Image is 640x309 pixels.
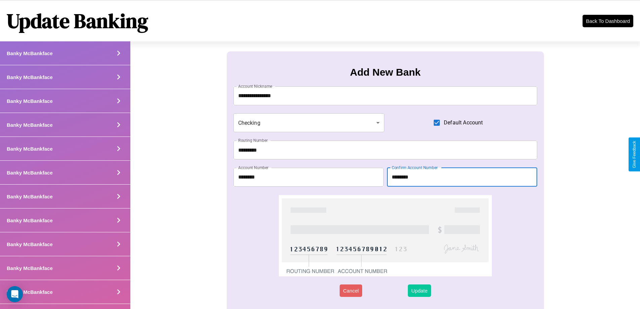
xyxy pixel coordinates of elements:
[350,67,421,78] h3: Add New Bank
[7,241,53,247] h4: Banky McBankface
[7,7,148,35] h1: Update Banking
[7,218,53,223] h4: Banky McBankface
[408,284,431,297] button: Update
[279,195,492,276] img: check
[7,286,23,302] div: Open Intercom Messenger
[238,165,268,170] label: Account Number
[632,141,637,168] div: Give Feedback
[238,138,268,143] label: Routing Number
[7,146,53,152] h4: Banky McBankface
[7,74,53,80] h4: Banky McBankface
[233,113,385,132] div: Checking
[7,50,53,56] h4: Banky McBankface
[444,119,483,127] span: Default Account
[7,122,53,128] h4: Banky McBankface
[340,284,362,297] button: Cancel
[392,165,438,170] label: Confirm Account Number
[7,289,53,295] h4: Banky McBankface
[583,15,633,27] button: Back To Dashboard
[7,194,53,199] h4: Banky McBankface
[7,98,53,104] h4: Banky McBankface
[7,265,53,271] h4: Banky McBankface
[7,170,53,176] h4: Banky McBankface
[238,83,272,89] label: Account Nickname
